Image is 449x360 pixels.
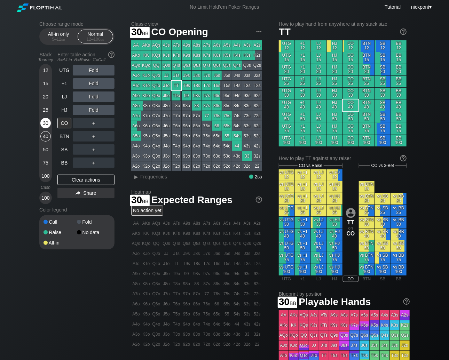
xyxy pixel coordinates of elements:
div: KJo [141,71,151,80]
div: A8s [192,40,202,50]
div: 72s [252,111,262,121]
div: Q9s [182,61,191,70]
div: A9s [182,40,191,50]
div: K6o [141,121,151,131]
div: T4s [232,81,242,90]
div: AJo [131,71,141,80]
div: SB [57,144,71,155]
div: T2s [252,81,262,90]
div: HJ 20 [327,64,342,75]
div: A5o [131,131,141,141]
div: CO 50 [343,111,359,123]
div: A4o [131,141,141,151]
div: UTG 30 [279,88,294,99]
div: +1 30 [295,88,310,99]
div: 25 [40,105,51,115]
a: Tutorial [385,4,401,10]
h2: Classic view [131,21,262,27]
div: UTG 12 [279,40,294,52]
div: 63o [212,151,222,161]
div: Q6o [151,121,161,131]
div: Q5s [222,61,232,70]
div: AKs [141,40,151,50]
div: T9s [182,81,191,90]
div: BTN 12 [359,40,375,52]
div: TT [172,81,181,90]
div: UTG [57,65,71,75]
div: ＋ [73,144,115,155]
div: 76s [212,111,222,121]
div: T3s [242,81,252,90]
div: J2s [252,71,262,80]
div: BB [57,158,71,168]
div: K3o [141,151,151,161]
div: 94o [182,141,191,151]
div: +1 20 [295,64,310,75]
div: JTs [172,71,181,80]
div: CO 100 [343,135,359,146]
div: 53s [242,131,252,141]
img: ellipsis.fd386fe8.svg [255,28,263,35]
div: 42s [252,141,262,151]
div: ATo [131,81,141,90]
div: 93o [182,151,191,161]
div: K9s [182,50,191,60]
div: A7o [131,111,141,121]
div: 53o [222,151,232,161]
div: HJ 30 [327,88,342,99]
span: bb [61,37,65,42]
div: All-in only [42,30,74,43]
div: +1 40 [295,99,310,111]
div: 86s [212,101,222,111]
div: 75o [202,131,212,141]
div: A4s [232,40,242,50]
div: A3s [242,40,252,50]
div: 98o [182,101,191,111]
img: icon-avatar.b40e07d9.svg [346,208,356,218]
div: HJ 40 [327,99,342,111]
div: K2o [141,161,151,171]
div: T4o [172,141,181,151]
span: 30 [130,27,150,38]
div: KQs [151,50,161,60]
div: BB 12 [391,40,407,52]
div: BB 30 [391,88,407,99]
div: +1 12 [295,40,310,52]
div: How to play TT against any raiser [279,155,407,161]
div: K6s [212,50,222,60]
div: Q2o [151,161,161,171]
img: help.32db89a4.svg [403,298,410,305]
div: LJ 100 [311,135,326,146]
div: 82s [252,101,262,111]
div: UTG 75 [279,123,294,135]
div: BTN 15 [359,52,375,64]
div: K5o [141,131,151,141]
div: J6o [162,121,171,131]
div: SB 75 [375,123,391,135]
div: 100 [40,193,51,203]
div: T7s [202,81,212,90]
div: CO 15 [343,52,359,64]
div: BTN 75 [359,123,375,135]
div: 50 [40,144,51,155]
div: A6s [212,40,222,50]
div: CO 25 [343,76,359,87]
div: T8s [192,81,202,90]
div: SB 50 [375,111,391,123]
div: All-in [44,240,77,245]
div: CO 75 [343,123,359,135]
div: CO [57,118,71,128]
div: 96o [182,121,191,131]
div: 32s [252,151,262,161]
div: Q4o [151,141,161,151]
div: LJ 20 [311,64,326,75]
div: J9o [162,91,171,101]
div: T9o [172,91,181,101]
div: 87o [192,111,202,121]
div: 73o [202,151,212,161]
div: SB 20 [375,64,391,75]
div: 30 [40,118,51,128]
div: T7o [172,111,181,121]
img: help.32db89a4.svg [400,28,407,35]
div: KJs [162,50,171,60]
